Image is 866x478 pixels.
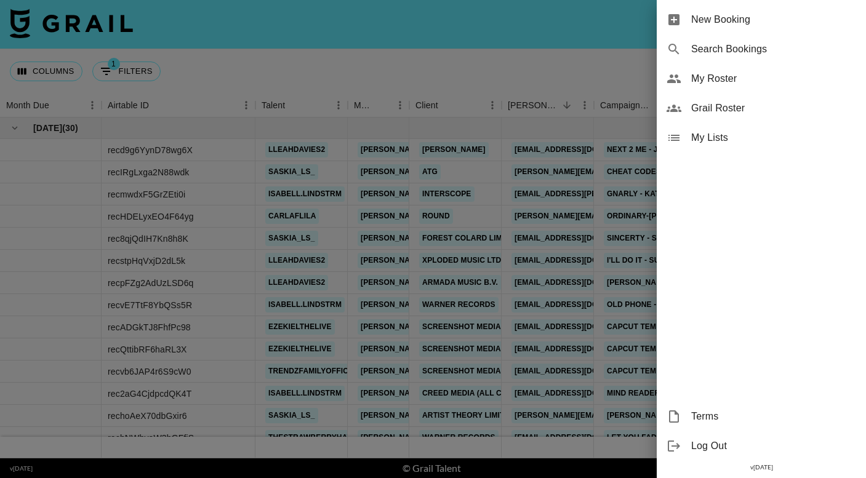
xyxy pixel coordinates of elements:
[657,5,866,34] div: New Booking
[657,34,866,64] div: Search Bookings
[691,101,856,116] span: Grail Roster
[657,402,866,431] div: Terms
[691,12,856,27] span: New Booking
[657,64,866,94] div: My Roster
[657,123,866,153] div: My Lists
[691,439,856,453] span: Log Out
[657,461,866,474] div: v [DATE]
[691,409,856,424] span: Terms
[691,130,856,145] span: My Lists
[691,42,856,57] span: Search Bookings
[657,94,866,123] div: Grail Roster
[691,71,856,86] span: My Roster
[657,431,866,461] div: Log Out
